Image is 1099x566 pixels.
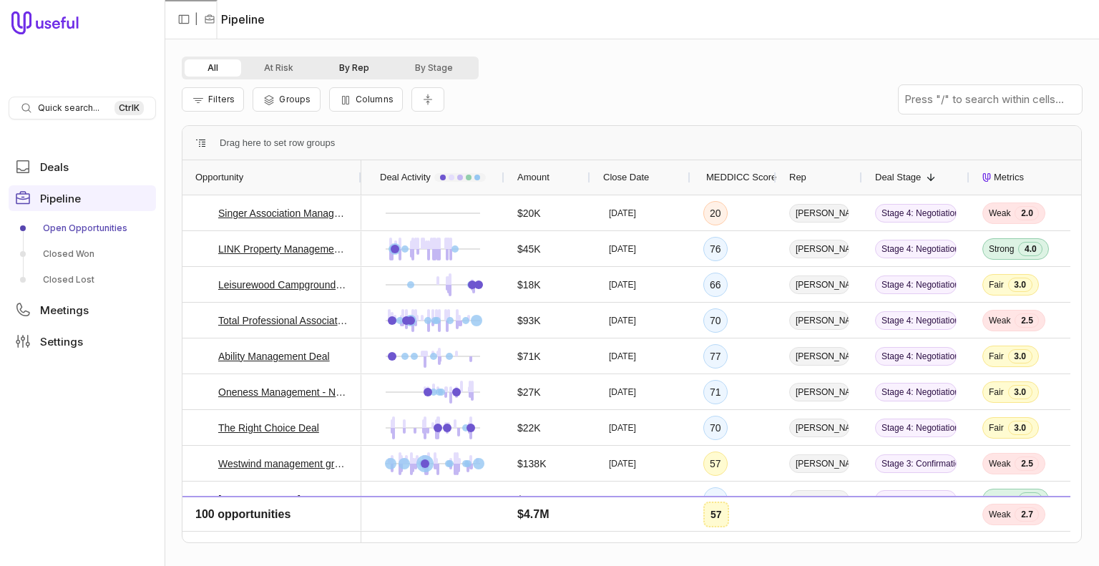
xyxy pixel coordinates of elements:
[195,11,198,28] span: |
[517,312,541,329] span: $93K
[875,204,957,223] span: Stage 4: Negotiation
[875,311,957,330] span: Stage 4: Negotiation
[989,243,1014,255] span: Strong
[875,454,957,473] span: Stage 3: Confirmation
[789,204,849,223] span: [PERSON_NAME]
[609,458,636,469] time: [DATE]
[710,240,721,258] div: 76
[253,87,320,112] button: Group Pipeline
[710,384,721,401] div: 71
[609,386,636,398] time: [DATE]
[517,384,541,401] span: $27K
[220,135,335,152] div: Row Groups
[710,348,721,365] div: 77
[710,276,721,293] div: 66
[1018,242,1042,256] span: 4.0
[609,315,636,326] time: [DATE]
[517,455,546,472] span: $138K
[411,87,444,112] button: Collapse all rows
[114,101,144,115] kbd: Ctrl K
[789,419,849,437] span: [PERSON_NAME]
[875,490,957,509] span: Stage 3: Confirmation
[1015,528,1039,542] span: 2.0
[9,154,156,180] a: Deals
[899,85,1082,114] input: Press "/" to search within cells...
[9,217,156,240] a: Open Opportunities
[279,94,311,104] span: Groups
[989,386,1004,398] span: Fair
[710,455,721,472] div: 57
[609,279,636,291] time: [DATE]
[40,336,83,347] span: Settings
[989,422,1004,434] span: Fair
[989,208,1010,219] span: Weak
[789,311,849,330] span: [PERSON_NAME]
[329,87,403,112] button: Columns
[218,491,348,508] a: [PERSON_NAME] Management - New Deal
[875,526,957,545] span: Stage 3: Confirmation
[789,383,849,401] span: [PERSON_NAME]
[204,11,265,28] li: Pipeline
[706,169,776,186] span: MEDDICC Score
[356,94,394,104] span: Columns
[40,193,81,204] span: Pipeline
[875,419,957,437] span: Stage 4: Negotiation
[9,297,156,323] a: Meetings
[789,169,806,186] span: Rep
[182,87,244,112] button: Filter Pipeline
[173,9,195,30] button: Collapse sidebar
[875,275,957,294] span: Stage 4: Negotiation
[1015,313,1039,328] span: 2.5
[218,240,348,258] a: LINK Property Management - New Deal
[517,419,541,436] span: $22K
[789,526,849,545] span: [PERSON_NAME]
[609,208,636,219] time: [DATE]
[994,169,1024,186] span: Metrics
[9,328,156,354] a: Settings
[789,275,849,294] span: [PERSON_NAME]
[609,243,636,255] time: [DATE]
[185,59,241,77] button: All
[989,351,1004,362] span: Fair
[710,491,721,508] div: 73
[789,454,849,473] span: [PERSON_NAME]
[517,527,541,544] span: $62K
[609,494,636,505] time: [DATE]
[218,384,348,401] a: Oneness Management - New Deal
[1008,421,1032,435] span: 3.0
[517,240,541,258] span: $45K
[9,217,156,291] div: Pipeline submenu
[218,419,319,436] a: The Right Choice Deal
[517,348,541,365] span: $71K
[517,205,541,222] span: $20K
[218,348,330,365] a: Ability Management Deal
[710,419,721,436] div: 70
[989,458,1010,469] span: Weak
[875,240,957,258] span: Stage 4: Negotiation
[703,160,763,195] div: MEDDICC Score
[875,383,957,401] span: Stage 4: Negotiation
[989,315,1010,326] span: Weak
[218,276,348,293] a: Leisurewood Campground Deal
[40,162,69,172] span: Deals
[989,494,1014,505] span: Strong
[40,305,89,316] span: Meetings
[989,279,1004,291] span: Fair
[517,491,541,508] span: $53K
[9,268,156,291] a: Closed Lost
[789,347,849,366] span: [PERSON_NAME]
[218,455,348,472] a: Westwind management group, LLC - New Deal
[875,347,957,366] span: Stage 4: Negotiation
[1015,457,1039,471] span: 2.5
[195,169,243,186] span: Opportunity
[1008,385,1032,399] span: 3.0
[9,243,156,265] a: Closed Won
[316,59,392,77] button: By Rep
[989,530,1010,541] span: Weak
[1018,492,1042,507] span: 4.0
[789,240,849,258] span: [PERSON_NAME]
[789,490,849,509] span: [PERSON_NAME]
[380,169,431,186] span: Deal Activity
[208,94,235,104] span: Filters
[218,312,348,329] a: Total Professional Association Management - New Deal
